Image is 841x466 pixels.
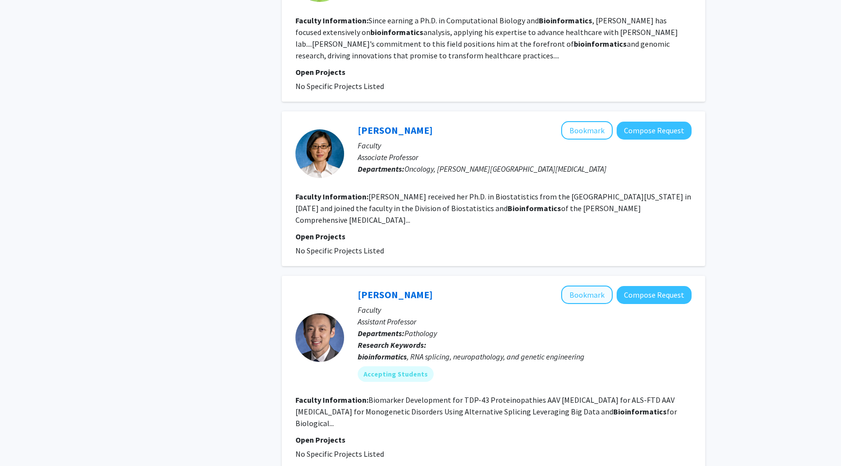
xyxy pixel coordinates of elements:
[358,340,426,350] b: Research Keywords:
[404,164,606,174] span: Oncology, [PERSON_NAME][GEOGRAPHIC_DATA][MEDICAL_DATA]
[508,203,561,213] b: Bioinformatics
[295,192,368,201] b: Faculty Information:
[358,124,433,136] a: [PERSON_NAME]
[358,328,404,338] b: Departments:
[358,352,407,361] b: bioinformatics
[295,192,691,225] fg-read-more: [PERSON_NAME] received her Ph.D. in Biostatistics from the [GEOGRAPHIC_DATA][US_STATE] in [DATE] ...
[7,422,41,459] iframe: Chat
[295,395,677,428] fg-read-more: Biomarker Development for TDP-43 Proteinopathies AAV [MEDICAL_DATA] for ALS-FTD AAV [MEDICAL_DATA...
[295,231,692,242] p: Open Projects
[358,288,433,301] a: [PERSON_NAME]
[295,16,678,60] fg-read-more: Since earning a Ph.D. in Computational Biology and , [PERSON_NAME] has focused extensively on ana...
[370,27,423,37] b: bioinformatics
[617,286,692,304] button: Compose Request to Jonathan Ling
[358,164,404,174] b: Departments:
[295,81,384,91] span: No Specific Projects Listed
[539,16,592,25] b: Bioinformatics
[358,304,692,316] p: Faculty
[358,140,692,151] p: Faculty
[613,407,667,416] b: Bioinformatics
[358,351,692,362] div: , RNA splicing, neuropathology, and genetic engineering
[561,286,613,304] button: Add Jonathan Ling to Bookmarks
[295,16,368,25] b: Faculty Information:
[358,316,692,327] p: Assistant Professor
[295,66,692,78] p: Open Projects
[358,366,434,382] mat-chip: Accepting Students
[404,328,437,338] span: Pathology
[561,121,613,140] button: Add Hao Wang to Bookmarks
[295,434,692,446] p: Open Projects
[295,246,384,255] span: No Specific Projects Listed
[295,449,384,459] span: No Specific Projects Listed
[574,39,627,49] b: bioinformatics
[358,151,692,163] p: Associate Professor
[295,395,368,405] b: Faculty Information:
[617,122,692,140] button: Compose Request to Hao Wang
